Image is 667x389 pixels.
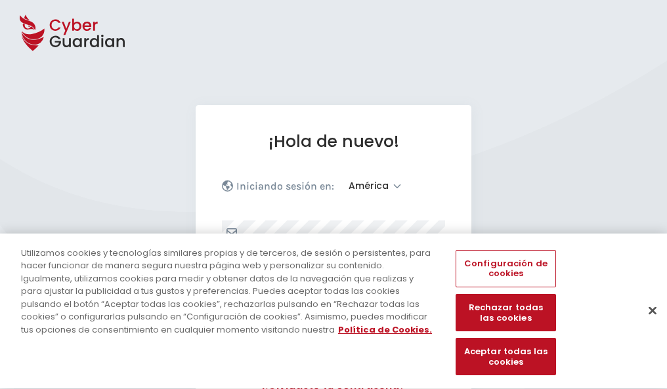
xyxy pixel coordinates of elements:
[338,323,432,336] a: Más información sobre su privacidad, se abre en una nueva pestaña
[456,250,555,287] button: Configuración de cookies
[456,338,555,376] button: Aceptar todas las cookies
[638,296,667,325] button: Cerrar
[222,131,445,152] h1: ¡Hola de nuevo!
[236,180,334,193] p: Iniciando sesión en:
[21,247,436,337] div: Utilizamos cookies y tecnologías similares propias y de terceros, de sesión o persistentes, para ...
[456,295,555,332] button: Rechazar todas las cookies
